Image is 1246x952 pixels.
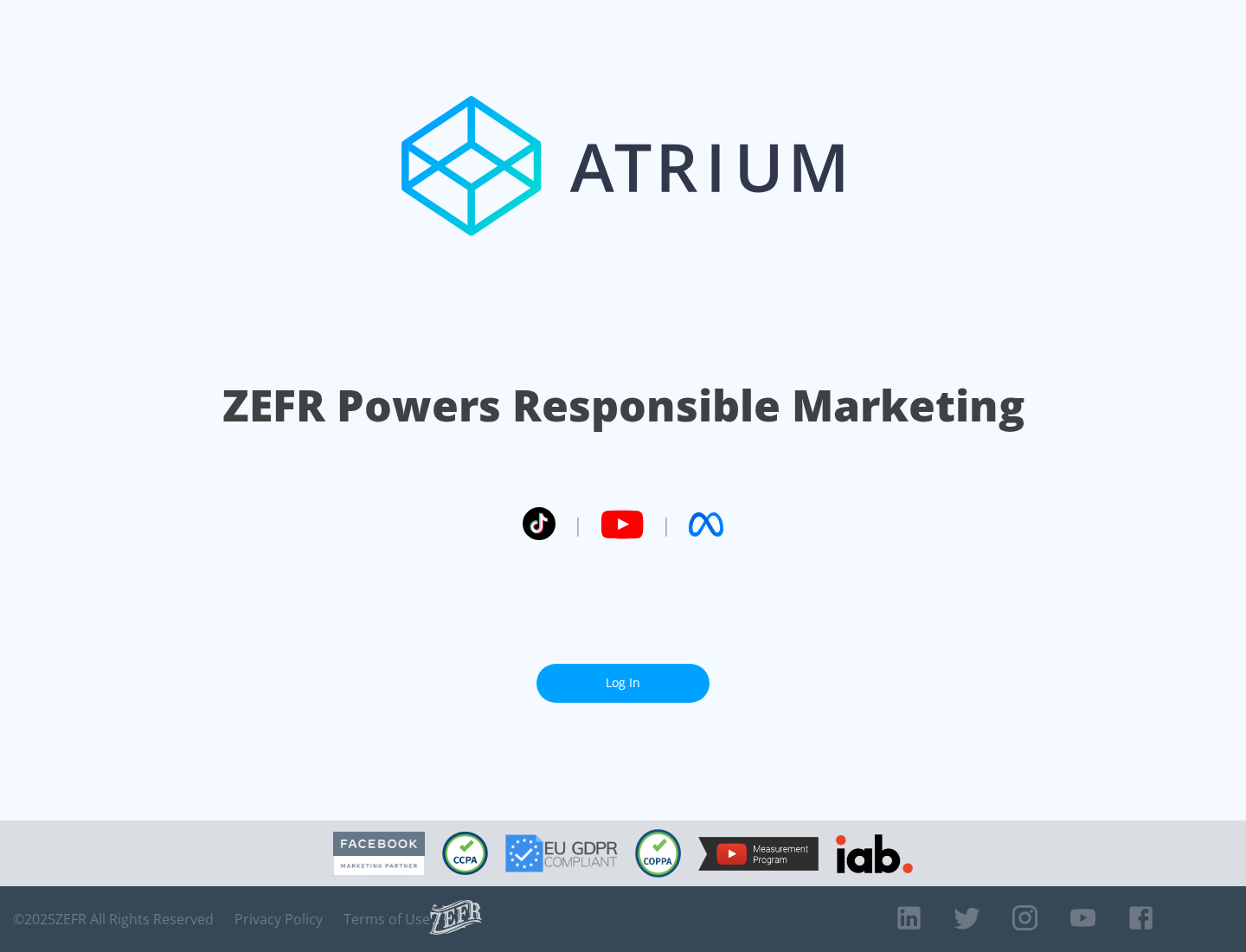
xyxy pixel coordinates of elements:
a: Privacy Policy [234,910,323,928]
img: GDPR Compliant [505,834,618,872]
a: Log In [536,664,710,703]
img: COPPA Compliant [635,829,681,878]
img: YouTube Measurement Program [698,837,819,871]
img: IAB [836,834,913,873]
span: | [661,511,671,537]
span: © 2025 ZEFR All Rights Reserved [13,910,214,928]
img: CCPA Compliant [442,832,488,875]
img: Facebook Marketing Partner [333,832,425,876]
span: | [573,511,583,537]
h1: ZEFR Powers Responsible Marketing [222,376,1024,435]
a: Terms of Use [344,910,430,928]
